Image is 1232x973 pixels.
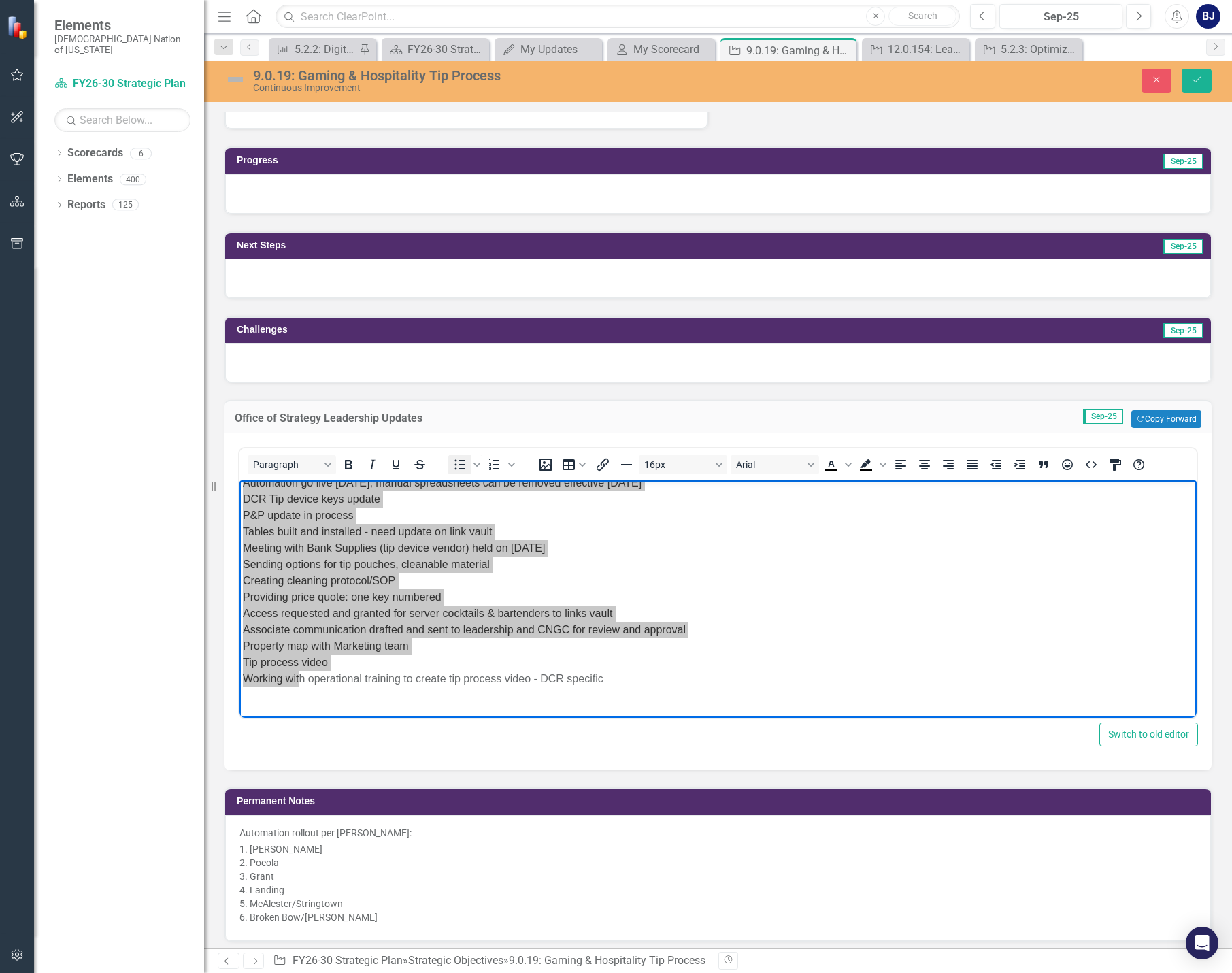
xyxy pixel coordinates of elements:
[3,174,954,191] div: Tip process video
[408,954,503,967] a: Strategic Objectives
[385,41,486,58] a: FY26-30 Strategic Plan
[250,897,1197,910] li: McAlester/Stringtown
[250,910,1197,924] li: Broken Bow/[PERSON_NAME]
[408,455,431,474] button: Strikethrough
[854,455,888,474] div: Background color Black
[913,455,936,474] button: Align center
[253,68,776,83] div: 9.0.19: Gaming & Hospitality Tip Process
[67,146,123,161] a: Scorecards
[130,148,152,159] div: 6
[3,125,954,142] div: Access requested and granted for server cocktails & bartenders to links vault
[7,15,31,39] img: ClearPoint Strategy
[1163,154,1203,169] span: Sep-25
[937,455,960,474] button: Align right
[611,41,712,58] a: My Scorecard
[337,455,360,474] button: Bold
[1099,723,1198,746] button: Switch to old editor
[3,142,954,158] div: Associate communication drafted and sent to leadership and CNGC for review and approval
[961,455,984,474] button: Justify
[1163,239,1203,254] span: Sep-25
[67,197,105,213] a: Reports
[112,199,139,211] div: 125
[237,796,1204,806] h3: Permanent Notes
[224,69,246,90] img: Not Defined
[239,480,1197,718] iframe: Rich Text Area
[1196,4,1220,29] button: BJ
[3,191,954,207] div: Working with operational training to create tip process video - DCR specific
[54,17,190,33] span: Elements
[250,842,1197,856] li: [PERSON_NAME]
[237,155,719,165] h3: Progress
[1056,455,1079,474] button: Emojis
[865,41,966,58] a: 12.0.154: Leadership Engagement (Cage Operations)
[3,76,954,93] div: Sending options for tip pouches, cleanable material
[250,856,1197,870] li: Pocola
[1001,41,1079,58] div: 5.2.3: Optimize Contact Centers through Artificial Intelligence
[520,41,599,58] div: My Updates
[295,41,356,58] div: 5.2.2: Digital Payments KPIs
[888,41,966,58] div: 12.0.154: Leadership Engagement (Cage Operations)
[736,459,803,470] span: Arial
[509,954,705,967] div: 9.0.19: Gaming & Hospitality Tip Process
[407,41,486,58] div: FY26-30 Strategic Plan
[273,953,707,969] div: » »
[67,171,113,187] a: Elements
[253,83,776,93] div: Continuous Improvement
[746,42,853,59] div: 9.0.19: Gaming & Hospitality Tip Process
[639,455,727,474] button: Font size 16px
[1083,409,1123,424] span: Sep-25
[1032,455,1055,474] button: Blockquote
[248,455,336,474] button: Block Paragraph
[3,109,954,125] div: Providing price quote: one key numbered
[889,455,912,474] button: Align left
[978,41,1079,58] a: 5.2.3: Optimize Contact Centers through Artificial Intelligence
[120,174,146,185] div: 400
[1127,455,1150,474] button: Help
[237,325,769,335] h3: Challenges
[534,455,557,474] button: Insert image
[1004,9,1118,25] div: Sep-25
[253,459,320,470] span: Paragraph
[54,76,190,92] a: FY26-30 Strategic Plan
[3,158,954,174] div: Property map with Marketing team
[3,93,954,109] div: Creating cleaning protocol/SOP
[558,455,590,474] button: Table
[1103,455,1127,474] button: CSS Editor
[272,41,356,58] a: 5.2.2: Digital Payments KPIs
[1080,455,1103,474] button: HTML Editor
[1008,455,1031,474] button: Increase indent
[384,455,407,474] button: Underline
[3,11,954,27] div: DCR Tip device keys update
[644,459,711,470] span: 16px
[250,883,1197,897] li: Landing
[54,108,190,132] input: Search Below...
[3,60,954,76] div: Meeting with Bank Supplies (tip device vendor) held on [DATE]
[276,5,960,29] input: Search ClearPoint...
[591,455,614,474] button: Insert/edit link
[1186,927,1218,959] div: Open Intercom Messenger
[235,412,827,425] h3: Office of Strategy Leadership Updates
[3,27,954,44] div: P&P update in process
[633,41,712,58] div: My Scorecard
[731,455,819,474] button: Font Arial
[448,455,482,474] div: Bullet list
[615,455,638,474] button: Horizontal line
[483,455,517,474] div: Numbered list
[1163,323,1203,338] span: Sep-25
[498,41,599,58] a: My Updates
[1131,410,1201,428] button: Copy Forward
[984,455,1008,474] button: Decrease indent
[820,455,854,474] div: Text color Black
[293,954,403,967] a: FY26-30 Strategic Plan
[239,826,1197,840] p: Automation rollout per [PERSON_NAME]:
[908,10,937,21] span: Search
[54,33,190,56] small: [DEMOGRAPHIC_DATA] Nation of [US_STATE]
[250,870,1197,883] li: Grant
[888,7,956,26] button: Search
[3,44,954,60] div: Tables built and installed - need update on link vault
[999,4,1122,29] button: Sep-25
[361,455,384,474] button: Italic
[237,240,762,250] h3: Next Steps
